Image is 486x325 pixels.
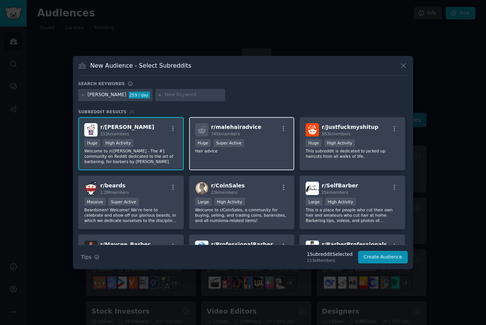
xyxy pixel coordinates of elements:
[195,207,289,223] p: Welcome to r/CoinSales, a community for buying, selling, and trading coins, banknotes, and all nu...
[211,190,237,195] span: 23k members
[100,132,129,136] span: 153k members
[195,241,208,254] img: ProfessionalBarber
[84,182,98,195] img: beards
[322,132,350,136] span: 983k members
[84,241,98,254] img: Maycee_Barber
[78,250,102,264] button: Tips
[306,198,322,206] div: Large
[129,92,150,98] div: 259 / day
[322,241,387,247] span: r/ BarberProfessionals
[306,241,319,254] img: BarberProfessionals
[84,123,98,136] img: Barber
[214,198,245,206] div: High Activity
[322,182,358,189] span: r/ SelfBarber
[84,198,106,206] div: Massive
[90,62,191,70] h3: New Audience - Select Subreddits
[78,109,126,114] span: Subreddit Results
[195,182,208,195] img: CoinSales
[307,251,352,258] div: 1 Subreddit Selected
[322,190,348,195] span: 25k members
[325,198,356,206] div: High Activity
[211,241,273,247] span: r/ ProfessionalBarber
[358,251,408,264] button: Create Audience
[306,182,319,195] img: SelfBarber
[100,190,129,195] span: 1.2M members
[88,92,126,98] div: [PERSON_NAME]
[324,139,355,147] div: High Activity
[108,198,139,206] div: Super Active
[84,139,100,147] div: Huge
[81,253,92,261] span: Tips
[322,124,378,130] span: r/ Justfuckmyshitup
[84,207,178,223] p: Beardsmen! Welcome! We're here to celebrate and show off our glorious beards, in which we dedicat...
[211,124,262,130] span: r/ malehairadvice
[195,198,212,206] div: Large
[100,182,125,189] span: r/ beards
[307,258,352,263] div: 153k Members
[103,139,134,147] div: High Activity
[306,139,322,147] div: Huge
[211,132,240,136] span: 745k members
[84,148,178,164] p: Welcome to /r/[PERSON_NAME] - The #1 community on Reddit dedicated to the art of barbering, for b...
[195,139,211,147] div: Huge
[306,148,399,159] p: This subreddit is dedicated to jacked up haircuts from all walks of life.
[213,139,244,147] div: Super Active
[306,123,319,136] img: Justfuckmyshitup
[100,124,154,130] span: r/ [PERSON_NAME]
[165,92,222,98] input: New Keyword
[78,81,125,86] h3: Search keywords
[129,109,134,114] span: 20
[195,148,289,154] p: Hair advice
[306,207,399,223] p: This is a place for people who cut their own hair and amateurs who cut hair at home. Barbering ti...
[211,182,245,189] span: r/ CoinSales
[100,241,150,247] span: r/ Maycee_Barber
